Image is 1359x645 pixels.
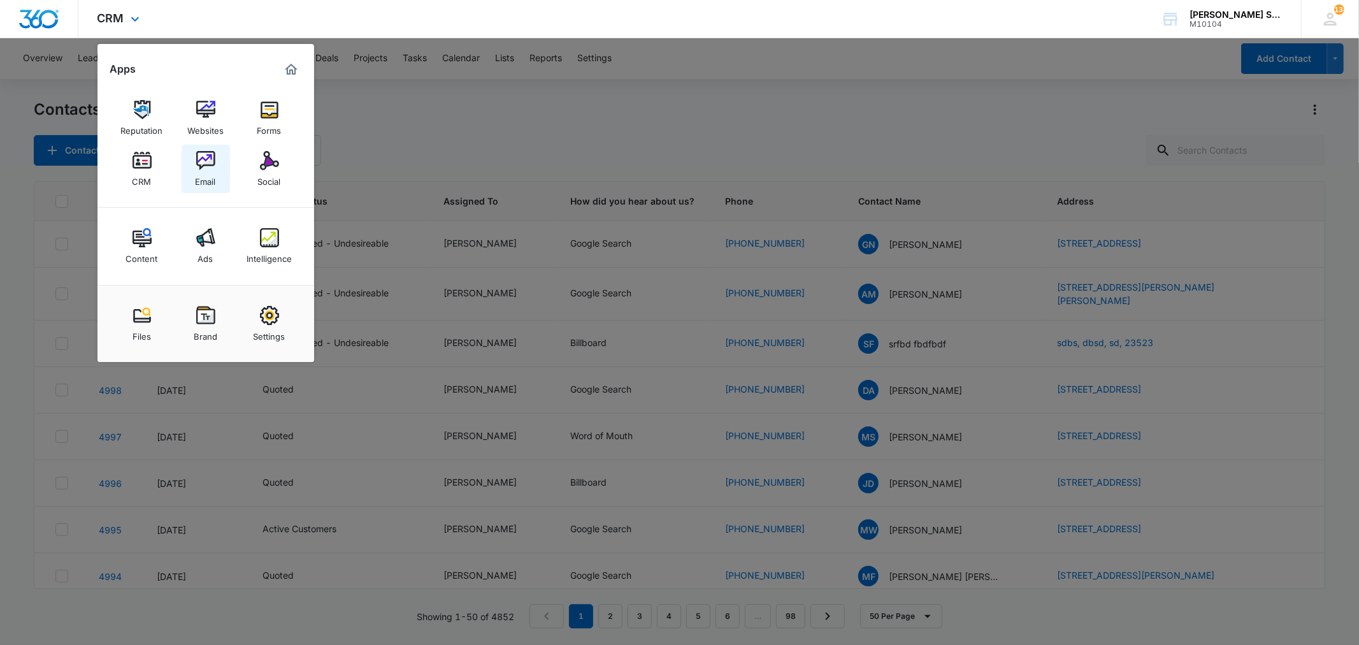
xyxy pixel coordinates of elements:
div: Forms [257,119,282,136]
a: Intelligence [245,222,294,270]
div: Intelligence [247,247,292,264]
div: Websites [187,119,224,136]
div: Settings [254,325,285,342]
a: Social [245,145,294,193]
div: Social [258,170,281,187]
a: Websites [182,94,230,142]
a: Marketing 360® Dashboard [281,59,301,80]
span: 138 [1334,4,1344,15]
h2: Apps [110,63,136,75]
div: CRM [133,170,152,187]
div: Reputation [121,119,163,136]
a: Reputation [118,94,166,142]
div: account id [1190,20,1283,29]
div: Email [196,170,216,187]
div: Content [126,247,158,264]
a: Settings [245,300,294,348]
a: Brand [182,300,230,348]
div: notifications count [1334,4,1344,15]
div: account name [1190,10,1283,20]
a: Files [118,300,166,348]
div: Brand [194,325,217,342]
div: Ads [198,247,213,264]
a: Content [118,222,166,270]
a: Ads [182,222,230,270]
a: CRM [118,145,166,193]
a: Forms [245,94,294,142]
a: Email [182,145,230,193]
span: CRM [97,11,124,25]
div: Files [133,325,151,342]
